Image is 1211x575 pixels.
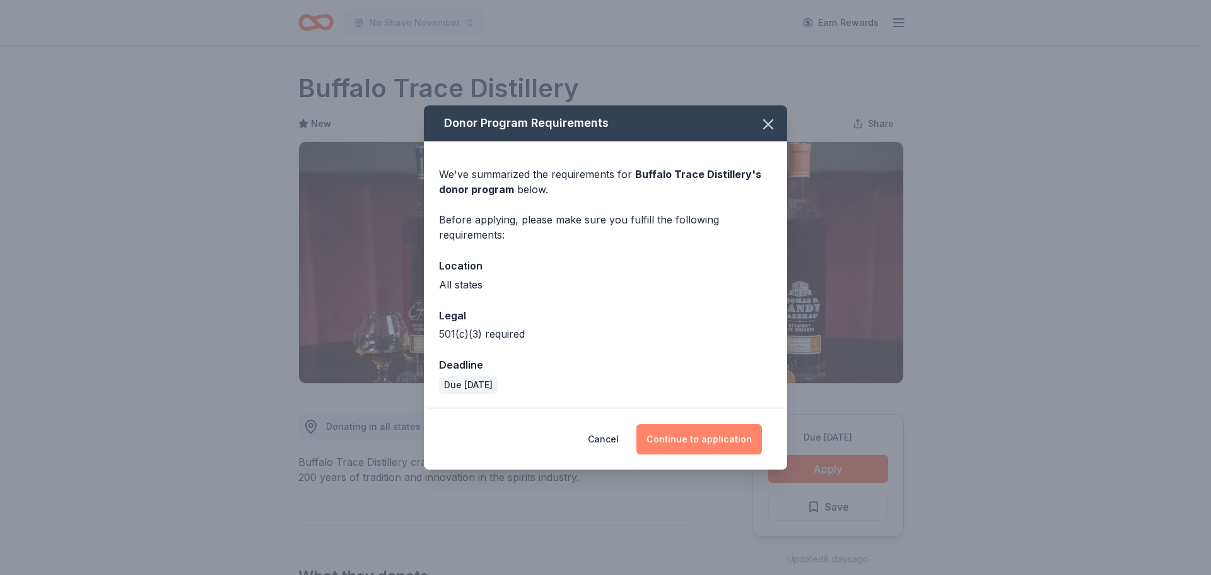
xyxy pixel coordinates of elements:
[588,424,619,454] button: Cancel
[439,258,772,274] div: Location
[439,326,772,341] div: 501(c)(3) required
[439,307,772,324] div: Legal
[439,167,772,197] div: We've summarized the requirements for below.
[439,376,498,394] div: Due [DATE]
[439,277,772,292] div: All states
[636,424,762,454] button: Continue to application
[424,105,787,141] div: Donor Program Requirements
[439,357,772,373] div: Deadline
[439,212,772,242] div: Before applying, please make sure you fulfill the following requirements:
